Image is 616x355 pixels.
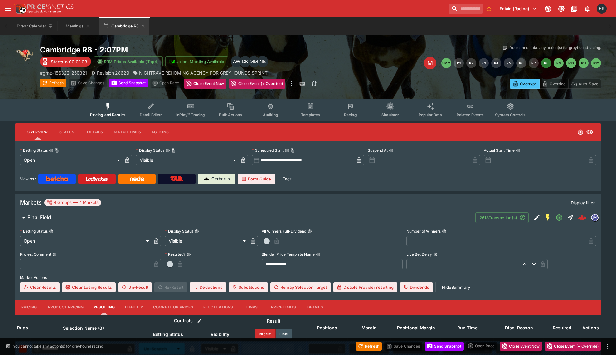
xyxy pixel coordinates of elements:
[316,252,320,257] button: Blender Price Template Name
[166,148,170,153] button: Display StatusCopy To Clipboard
[20,229,48,234] p: Betting Status
[46,176,68,181] img: Betcha
[541,58,551,68] button: R8
[81,125,109,140] button: Details
[565,212,576,223] button: Straight
[579,58,589,68] button: R11
[381,112,399,117] span: Simulator
[49,148,53,153] button: Betting StatusCopy To Clipboard
[40,70,87,76] p: Copy To Clipboard
[139,70,268,76] p: NIGHTRAVE REHOMING AGENCY FOR GREYHOUNDS SPRINT
[576,211,589,224] a: 3145f0be-e962-4e55-9292-30af37304da1
[510,79,601,89] div: Start From
[40,45,321,55] h2: Copy To Clipboard
[555,3,567,14] button: Toggle light/dark mode
[389,148,393,153] button: Suspend At
[154,282,187,292] span: Re-Result
[255,329,276,339] button: Interim
[578,213,587,222] div: 3145f0be-e962-4e55-9292-30af37304da1
[195,229,199,234] button: Display Status
[441,58,451,68] button: SMM
[97,70,129,76] p: Revision 28629
[582,3,593,14] button: Notifications
[195,317,203,325] button: Bulk edit
[137,315,240,327] th: Controls
[20,273,596,282] label: Market Actions
[441,315,494,341] th: Run Time
[566,58,576,68] button: R10
[171,148,176,153] button: Copy To Clipboard
[176,112,205,117] span: InPlay™ Trading
[15,211,475,224] button: Final Field
[27,214,51,221] h6: Final Field
[238,174,275,184] a: Form Guide
[2,3,14,14] button: open drawer
[40,79,66,87] button: Refresh
[198,300,238,315] button: Fluctuations
[449,4,483,14] input: search
[146,331,190,338] span: Betting Status
[419,112,442,117] span: Popular Bets
[257,56,268,67] div: Nicole Brown
[20,199,42,206] h5: Markets
[406,252,432,257] p: Live Bet Delay
[368,148,388,153] p: Suspend At
[496,4,541,14] button: Select Tenant
[15,45,35,65] img: greyhound_racing.png
[539,79,568,89] button: Override
[333,282,397,292] button: Disable Provider resulting
[165,229,193,234] p: Display Status
[457,112,484,117] span: Related Events
[454,58,464,68] button: R1
[20,236,151,246] div: Open
[433,252,438,257] button: Live Bet Delay
[529,58,539,68] button: R7
[425,342,464,351] button: Send Snapshot
[595,2,609,16] button: Emily Kim
[586,128,594,136] svg: Visible
[347,315,391,341] th: Margin
[356,342,382,351] button: Refresh
[400,282,433,292] button: Dividends
[49,229,53,234] button: Betting Status
[170,176,183,181] img: TabNZ
[133,70,268,76] div: NIGHTRAVE REHOMING AGENCY FOR GREYHOUNDS SPRINT
[504,58,514,68] button: R5
[495,112,526,117] span: System Controls
[229,282,268,292] button: Substitutions
[252,148,284,153] p: Scheduled Start
[136,155,238,165] div: Visible
[198,174,235,184] a: Cerberus
[148,300,198,315] button: Competitor Prices
[204,331,236,338] span: Visibility
[58,17,98,35] button: Meetings
[466,342,497,350] div: split button
[438,282,474,292] button: HideSummary
[491,58,501,68] button: R4
[441,58,601,68] nav: pagination navigation
[545,342,601,351] button: Close Event (+ Override)
[578,213,587,222] img: logo-cerberus--red.svg
[550,81,565,87] p: Override
[597,4,607,14] div: Emily Kim
[27,4,74,9] img: PriceKinetics
[165,56,228,67] button: Jetbet Meeting Available
[262,252,315,257] p: Blender Price Template Name
[391,315,441,341] th: Positional Margin
[118,282,152,292] button: Un-Result
[555,214,563,221] svg: Open
[531,212,542,223] button: Edit Detail
[47,199,99,206] div: 4 Groups 4 Markets
[204,176,209,181] img: Cerberus
[567,198,599,208] button: Display filter
[475,212,529,223] button: 2618Transaction(s)
[283,174,292,184] label: Tags:
[20,155,122,165] div: Open
[344,112,357,117] span: Racing
[53,125,81,140] button: Status
[442,229,446,234] button: Number of Winners
[231,56,242,67] div: Amanda Whitta
[307,315,347,341] th: Positions
[290,148,295,153] button: Copy To Clipboard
